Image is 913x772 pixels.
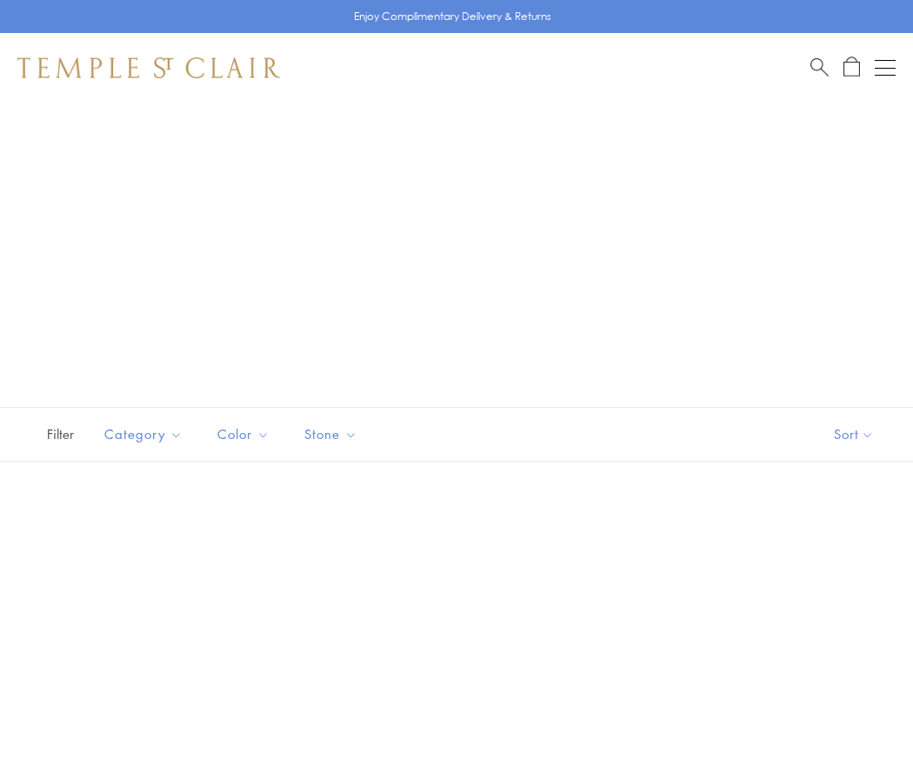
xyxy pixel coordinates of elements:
[875,57,896,78] button: Open navigation
[296,423,370,445] span: Stone
[291,415,370,454] button: Stone
[17,57,280,78] img: Temple St. Clair
[204,415,283,454] button: Color
[810,57,829,78] a: Search
[209,423,283,445] span: Color
[843,57,860,78] a: Open Shopping Bag
[795,408,913,461] button: Show sort by
[96,423,196,445] span: Category
[91,415,196,454] button: Category
[354,8,551,25] p: Enjoy Complimentary Delivery & Returns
